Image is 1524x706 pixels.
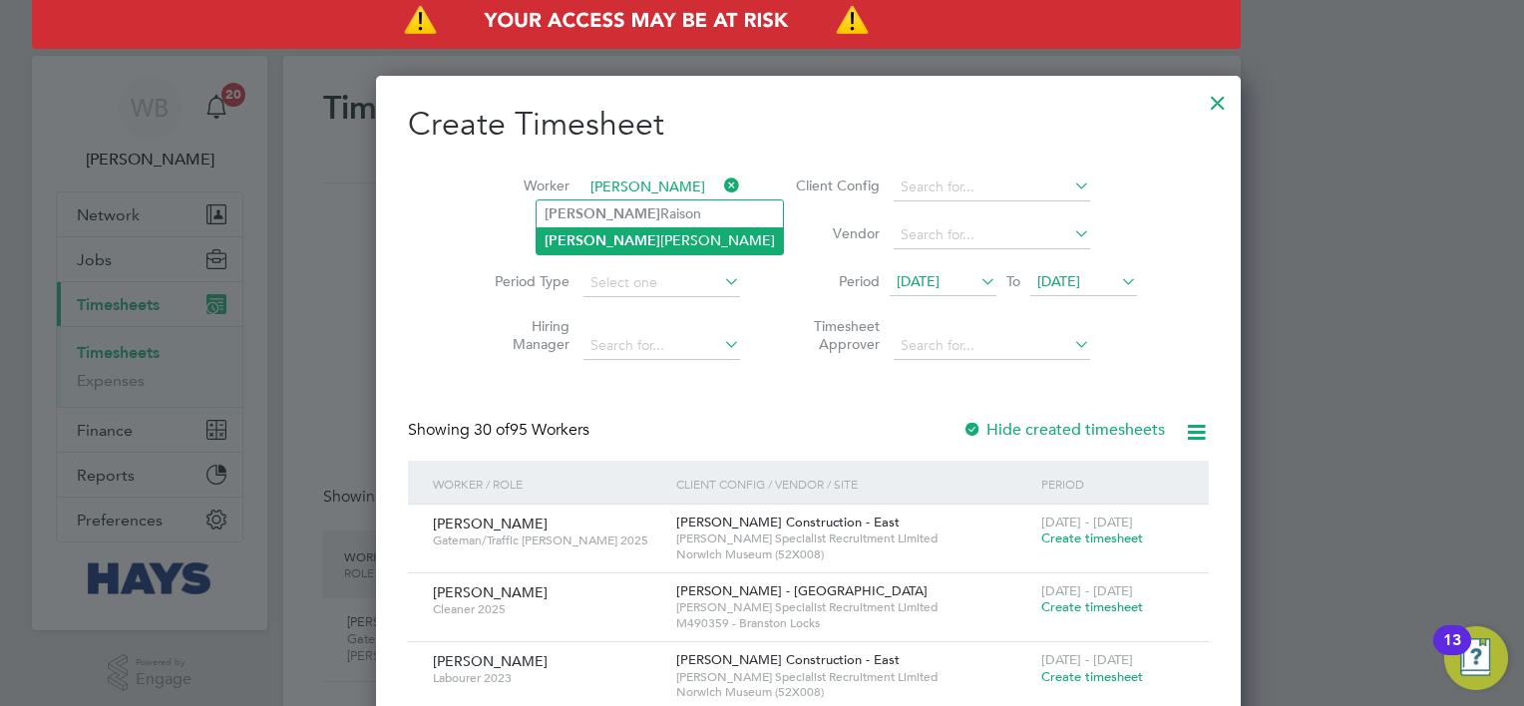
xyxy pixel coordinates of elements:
[474,420,589,440] span: 95 Workers
[433,583,548,601] span: [PERSON_NAME]
[676,669,1031,685] span: [PERSON_NAME] Specialist Recruitment Limited
[1041,582,1133,599] span: [DATE] - [DATE]
[1037,272,1080,290] span: [DATE]
[1036,461,1189,507] div: Period
[894,174,1090,201] input: Search for...
[1041,651,1133,668] span: [DATE] - [DATE]
[676,684,1031,700] span: Norwich Museum (52X008)
[480,224,570,242] label: Site
[676,615,1031,631] span: M490359 - Branston Locks
[480,272,570,290] label: Period Type
[676,514,900,530] span: [PERSON_NAME] Construction - East
[1444,626,1508,690] button: Open Resource Center, 13 new notifications
[790,224,880,242] label: Vendor
[480,176,570,194] label: Worker
[583,174,740,201] input: Search for...
[1041,514,1133,530] span: [DATE] - [DATE]
[790,317,880,353] label: Timesheet Approver
[1041,668,1143,685] span: Create timesheet
[433,652,548,670] span: [PERSON_NAME]
[676,546,1031,562] span: Norwich Museum (52X008)
[583,332,740,360] input: Search for...
[894,332,1090,360] input: Search for...
[676,530,1031,546] span: [PERSON_NAME] Specialist Recruitment Limited
[408,420,593,441] div: Showing
[408,104,1209,146] h2: Create Timesheet
[897,272,940,290] span: [DATE]
[545,205,660,222] b: [PERSON_NAME]
[537,200,783,227] li: Raison
[894,221,1090,249] input: Search for...
[676,582,928,599] span: [PERSON_NAME] - [GEOGRAPHIC_DATA]
[1000,268,1026,294] span: To
[433,670,661,686] span: Labourer 2023
[671,461,1036,507] div: Client Config / Vendor / Site
[676,651,900,668] span: [PERSON_NAME] Construction - East
[537,227,783,254] li: [PERSON_NAME]
[676,599,1031,615] span: [PERSON_NAME] Specialist Recruitment Limited
[480,317,570,353] label: Hiring Manager
[790,176,880,194] label: Client Config
[1041,598,1143,615] span: Create timesheet
[1443,640,1461,666] div: 13
[790,272,880,290] label: Period
[1041,529,1143,546] span: Create timesheet
[962,420,1165,440] label: Hide created timesheets
[583,269,740,297] input: Select one
[433,601,661,617] span: Cleaner 2025
[545,232,660,249] b: [PERSON_NAME]
[474,420,510,440] span: 30 of
[433,532,661,548] span: Gateman/Traffic [PERSON_NAME] 2025
[428,461,671,507] div: Worker / Role
[433,515,548,532] span: [PERSON_NAME]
